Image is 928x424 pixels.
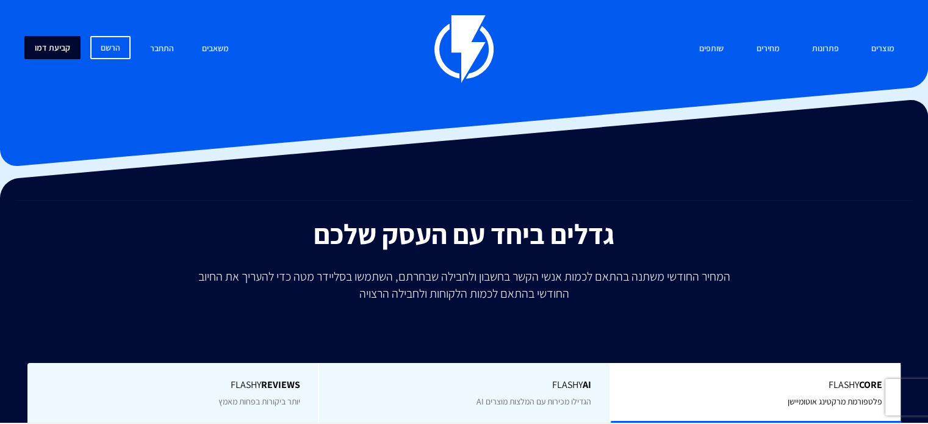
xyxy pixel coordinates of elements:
span: Flashy [629,378,882,392]
a: פתרונות [803,36,848,62]
a: קביעת דמו [24,36,81,59]
a: משאבים [193,36,238,62]
a: התחבר [141,36,183,62]
h2: גדלים ביחד עם העסק שלכם [9,218,919,249]
b: Core [859,378,882,391]
b: AI [583,378,591,391]
a: שותפים [690,36,733,62]
p: המחיר החודשי משתנה בהתאם לכמות אנשי הקשר בחשבון ולחבילה שבחרתם, השתמשו בסליידר מטה כדי להעריך את ... [190,268,739,302]
span: הגדילו מכירות עם המלצות מוצרים AI [477,396,591,407]
b: REVIEWS [261,378,300,391]
span: Flashy [46,378,300,392]
a: הרשם [90,36,131,59]
a: מוצרים [862,36,904,62]
span: Flashy [337,378,591,392]
a: מחירים [747,36,788,62]
span: יותר ביקורות בפחות מאמץ [218,396,300,407]
span: פלטפורמת מרקטינג אוטומיישן [788,396,882,407]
